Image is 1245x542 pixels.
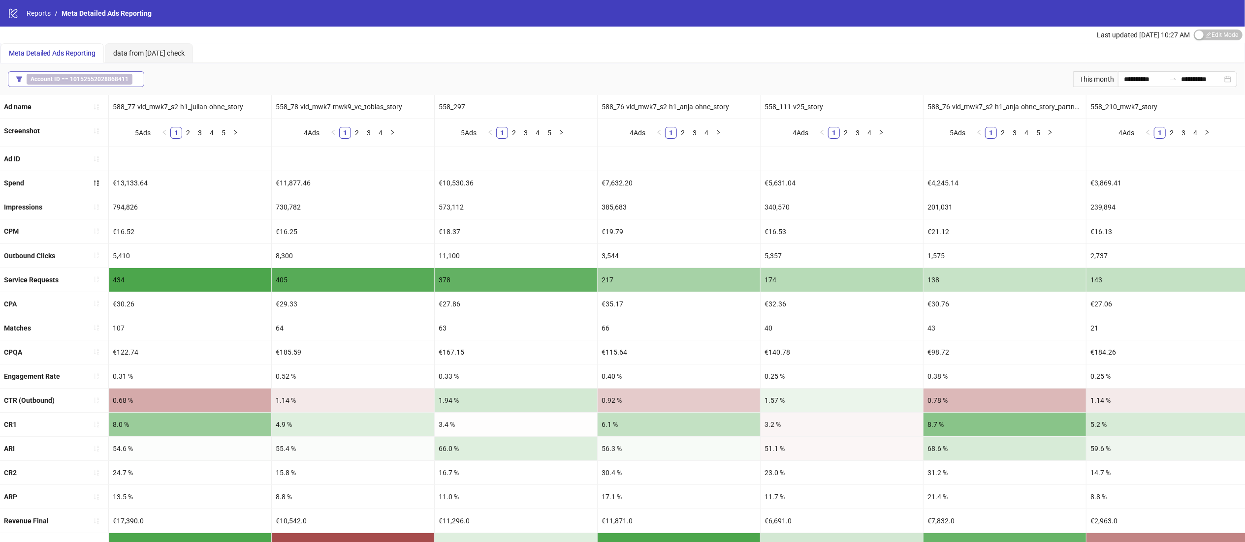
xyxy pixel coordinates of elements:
li: Previous Page [1142,127,1154,139]
a: 4 [1190,127,1201,138]
div: €29.33 [272,292,434,316]
li: 3 [520,127,532,139]
div: €11,877.46 [272,171,434,195]
span: to [1169,75,1177,83]
li: Next Page [1201,127,1213,139]
div: 558_111-v25_story [761,95,923,119]
a: 5 [1033,127,1044,138]
li: 2 [508,127,520,139]
div: 405 [272,268,434,292]
a: 1 [666,127,676,138]
span: sort-ascending [93,469,100,476]
div: €16.53 [761,219,923,243]
div: 6.1 % [598,413,760,436]
div: 573,112 [435,195,597,219]
button: Account ID == 10152552028868411 [8,71,144,87]
a: 4 [206,127,217,138]
span: sort-ascending [93,517,100,524]
div: €98.72 [924,340,1086,364]
span: Meta Detailed Ads Reporting [62,9,152,17]
div: 1.14 % [272,389,434,412]
span: sort-ascending [93,103,100,110]
a: 3 [1009,127,1020,138]
div: 31.2 % [924,461,1086,484]
div: 23.0 % [761,461,923,484]
a: 1 [1154,127,1165,138]
div: 0.68 % [109,389,271,412]
div: 434 [109,268,271,292]
span: sort-ascending [93,155,100,162]
button: right [386,127,398,139]
div: €16.52 [109,219,271,243]
div: 0.33 % [435,364,597,388]
div: €122.74 [109,340,271,364]
li: 2 [677,127,689,139]
div: €10,542.0 [272,509,434,533]
b: Ad ID [4,155,20,163]
a: 1 [340,127,351,138]
span: right [1047,129,1053,135]
div: €32.36 [761,292,923,316]
span: 4 Ads [630,129,645,137]
span: 5 Ads [461,129,477,137]
div: €115.64 [598,340,760,364]
span: sort-ascending [93,348,100,355]
button: left [653,127,665,139]
span: right [389,129,395,135]
a: Reports [25,8,53,19]
a: 5 [218,127,229,138]
button: left [484,127,496,139]
div: 40 [761,316,923,340]
div: 138 [924,268,1086,292]
button: right [875,127,887,139]
div: 0.52 % [272,364,434,388]
b: Matches [4,324,31,332]
a: 1 [497,127,508,138]
a: 3 [363,127,374,138]
div: €10,530.36 [435,171,597,195]
span: swap-right [1169,75,1177,83]
li: 2 [351,127,363,139]
span: sort-ascending [93,204,100,211]
div: 0.25 % [761,364,923,388]
span: left [656,129,662,135]
li: Next Page [875,127,887,139]
button: left [816,127,828,139]
li: 3 [1178,127,1189,139]
span: sort-ascending [93,493,100,500]
span: right [878,129,884,135]
span: sort-ascending [93,252,100,259]
b: 10152552028868411 [70,76,128,83]
span: data from [DATE] check [113,49,185,57]
b: Ad name [4,103,32,111]
div: €27.86 [435,292,597,316]
a: 2 [840,127,851,138]
li: 4 [532,127,543,139]
div: 16.7 % [435,461,597,484]
li: Next Page [1044,127,1056,139]
div: 558_78-vid_mwk7-mwk9_vc_tobias_story [272,95,434,119]
li: 4 [863,127,875,139]
a: 2 [1166,127,1177,138]
a: 3 [852,127,863,138]
div: 55.4 % [272,437,434,460]
div: 13.5 % [109,485,271,509]
span: right [1204,129,1210,135]
div: 201,031 [924,195,1086,219]
span: Meta Detailed Ads Reporting [9,49,96,57]
li: 4 [375,127,386,139]
div: 558_297 [435,95,597,119]
a: 1 [829,127,839,138]
a: 4 [1021,127,1032,138]
li: 3 [852,127,863,139]
b: Outbound Clicks [4,252,55,260]
b: ARI [4,445,15,452]
a: 4 [701,127,712,138]
li: Previous Page [816,127,828,139]
div: 24.7 % [109,461,271,484]
span: sort-ascending [93,276,100,283]
div: 51.1 % [761,437,923,460]
span: == [27,74,132,85]
div: €5,631.04 [761,171,923,195]
span: 4 Ads [1118,129,1134,137]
